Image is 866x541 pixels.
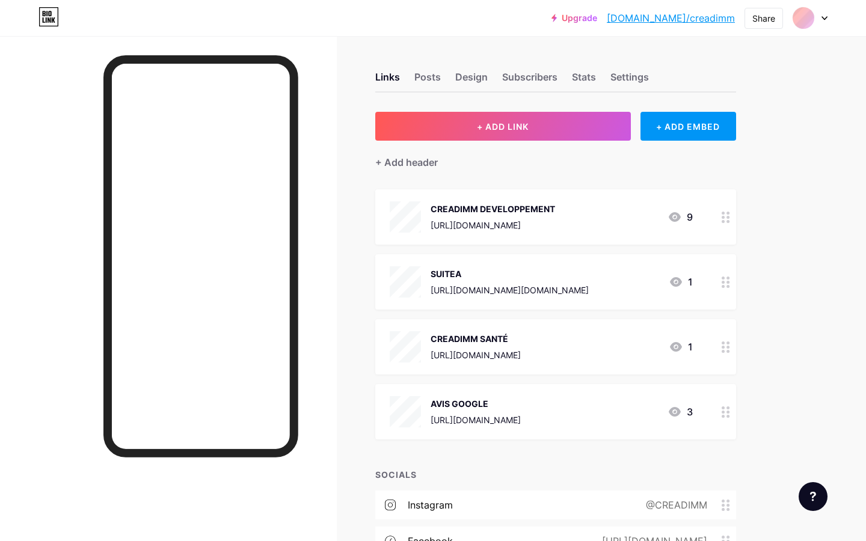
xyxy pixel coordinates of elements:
[610,70,649,91] div: Settings
[668,405,693,419] div: 3
[414,70,441,91] div: Posts
[627,498,722,512] div: @CREADIMM
[551,13,597,23] a: Upgrade
[375,468,736,481] div: SOCIALS
[669,340,693,354] div: 1
[431,284,589,296] div: [URL][DOMAIN_NAME][DOMAIN_NAME]
[431,414,521,426] div: [URL][DOMAIN_NAME]
[431,267,589,280] div: SUITEA
[607,11,735,25] a: [DOMAIN_NAME]/creadimm
[669,275,693,289] div: 1
[431,219,555,231] div: [URL][DOMAIN_NAME]
[431,332,521,345] div: CREADIMM SANTÉ
[752,12,775,25] div: Share
[375,70,400,91] div: Links
[375,155,438,170] div: + Add header
[572,70,596,91] div: Stats
[431,203,555,215] div: CREADIMM DEVELOPPEMENT
[477,121,529,132] span: + ADD LINK
[640,112,736,141] div: + ADD EMBED
[502,70,557,91] div: Subscribers
[408,498,453,512] div: instagram
[375,112,631,141] button: + ADD LINK
[668,210,693,224] div: 9
[455,70,488,91] div: Design
[431,397,521,410] div: AVIS GOOGLE
[431,349,521,361] div: [URL][DOMAIN_NAME]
